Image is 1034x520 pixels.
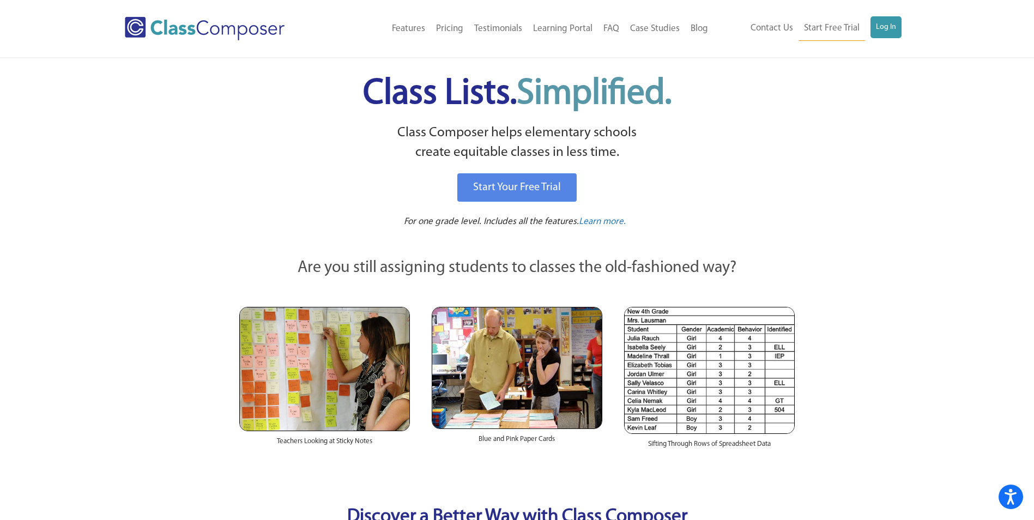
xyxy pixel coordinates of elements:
p: Are you still assigning students to classes the old-fashioned way? [239,256,795,280]
span: Simplified. [517,76,672,112]
nav: Header Menu [713,16,902,41]
img: Class Composer [125,17,285,40]
img: Spreadsheets [624,307,795,434]
a: Learn more. [579,215,626,229]
a: Pricing [431,17,469,41]
div: Blue and Pink Paper Cards [432,429,602,455]
span: Class Lists. [363,76,672,112]
span: For one grade level. Includes all the features. [404,217,579,226]
a: Case Studies [625,17,685,41]
a: Log In [870,16,902,38]
a: Testimonials [469,17,528,41]
a: Contact Us [745,16,799,40]
img: Blue and Pink Paper Cards [432,307,602,428]
div: Sifting Through Rows of Spreadsheet Data [624,434,795,460]
a: Start Your Free Trial [457,173,577,202]
a: Features [386,17,431,41]
img: Teachers Looking at Sticky Notes [239,307,410,431]
a: Start Free Trial [799,16,865,41]
span: Learn more. [579,217,626,226]
a: Blog [685,17,713,41]
a: Learning Portal [528,17,598,41]
p: Class Composer helps elementary schools create equitable classes in less time. [238,123,797,163]
nav: Header Menu [329,17,713,41]
div: Teachers Looking at Sticky Notes [239,431,410,457]
span: Start Your Free Trial [473,182,561,193]
a: FAQ [598,17,625,41]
